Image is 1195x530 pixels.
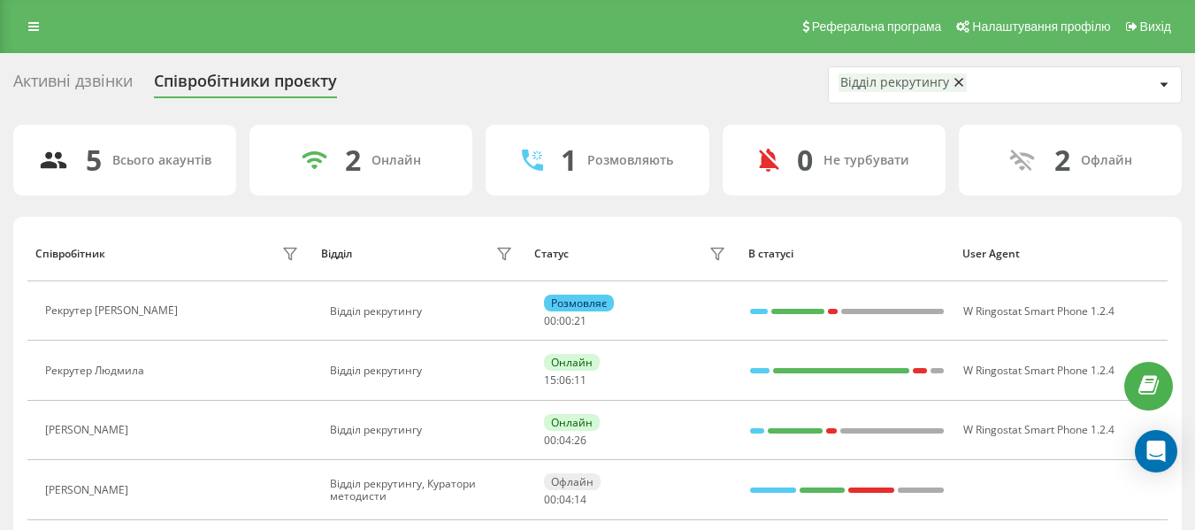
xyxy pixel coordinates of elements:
[963,422,1115,437] span: W Ringostat Smart Phone 1.2.4
[544,374,586,387] div: : :
[45,424,133,436] div: [PERSON_NAME]
[963,363,1115,378] span: W Ringostat Smart Phone 1.2.4
[559,313,571,328] span: 00
[574,373,586,388] span: 11
[45,484,133,496] div: [PERSON_NAME]
[330,424,517,436] div: Відділ рекрутингу
[330,478,517,503] div: Відділ рекрутингу, Куратори методисти
[330,365,517,377] div: Відділ рекрутингу
[544,414,600,431] div: Онлайн
[1054,143,1070,177] div: 2
[797,143,813,177] div: 0
[962,248,1160,260] div: User Agent
[534,248,569,260] div: Статус
[321,248,352,260] div: Відділ
[812,19,942,34] span: Реферальна програма
[1135,430,1177,472] div: Open Intercom Messenger
[112,153,211,168] div: Всього акаунтів
[544,373,556,388] span: 15
[748,248,946,260] div: В статусі
[544,354,600,371] div: Онлайн
[544,492,556,507] span: 00
[559,492,571,507] span: 04
[154,72,337,99] div: Співробітники проєкту
[35,248,105,260] div: Співробітник
[574,492,586,507] span: 14
[13,72,133,99] div: Активні дзвінки
[561,143,577,177] div: 1
[544,434,586,447] div: : :
[45,365,149,377] div: Рекрутер Людмила
[345,143,361,177] div: 2
[45,304,182,317] div: Рекрутер [PERSON_NAME]
[823,153,909,168] div: Не турбувати
[544,313,556,328] span: 00
[963,303,1115,319] span: W Ringostat Smart Phone 1.2.4
[1081,153,1132,168] div: Офлайн
[574,433,586,448] span: 26
[1140,19,1171,34] span: Вихід
[840,75,949,90] div: Відділ рекрутингу
[544,473,601,490] div: Офлайн
[559,373,571,388] span: 06
[574,313,586,328] span: 21
[330,305,517,318] div: Відділ рекрутингу
[372,153,421,168] div: Онлайн
[544,433,556,448] span: 00
[86,143,102,177] div: 5
[544,494,586,506] div: : :
[544,315,586,327] div: : :
[972,19,1110,34] span: Налаштування профілю
[559,433,571,448] span: 04
[544,295,614,311] div: Розмовляє
[587,153,673,168] div: Розмовляють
